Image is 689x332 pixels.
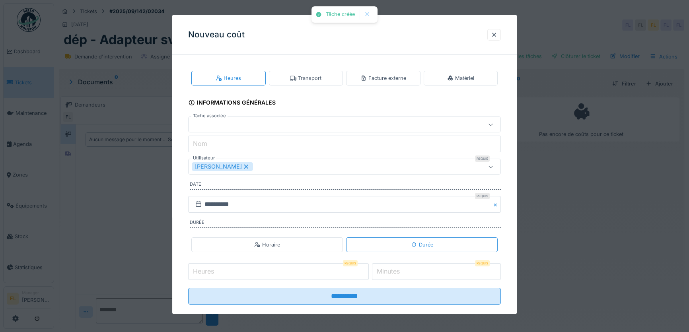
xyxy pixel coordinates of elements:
[191,139,209,148] label: Nom
[192,162,253,171] div: [PERSON_NAME]
[191,113,228,119] label: Tâche associée
[343,260,358,266] div: Requis
[360,74,406,82] div: Facture externe
[188,97,276,110] div: Informations générales
[290,74,321,82] div: Transport
[326,11,355,18] div: Tâche créée
[188,30,245,40] h3: Nouveau coût
[190,219,501,228] label: Durée
[254,241,280,248] div: Horaire
[475,193,490,199] div: Requis
[216,74,241,82] div: Heures
[475,260,490,266] div: Requis
[191,266,216,276] label: Heures
[191,155,216,161] label: Utilisateur
[411,241,433,248] div: Durée
[375,266,401,276] label: Minutes
[475,155,490,162] div: Requis
[492,196,501,213] button: Close
[447,74,474,82] div: Matériel
[190,181,501,190] label: Date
